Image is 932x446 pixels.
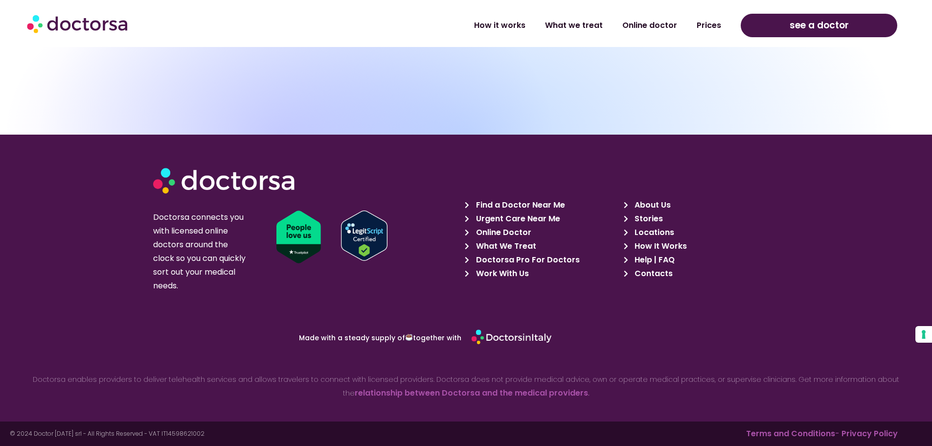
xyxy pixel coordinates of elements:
[915,326,932,343] button: Your consent preferences for tracking technologies
[465,226,618,239] a: Online Doctor
[465,198,618,212] a: Find a Doctor Near Me
[632,267,673,281] span: Contacts
[474,239,536,253] span: What We Treat
[474,212,560,226] span: Urgent Care Near Me
[624,226,777,239] a: Locations
[624,239,777,253] a: How It Works
[624,253,777,267] a: Help | FAQ
[474,253,580,267] span: Doctorsa Pro For Doctors
[841,428,898,439] a: Privacy Policy
[746,428,835,439] a: Terms and Conditions
[465,267,618,281] a: Work With Us
[741,14,897,37] a: see a doctor
[464,14,535,37] a: How it works
[465,212,618,226] a: Urgent Care Near Me
[341,211,472,261] a: Verify LegitScript Approval for www.doctorsa.com
[465,253,618,267] a: Doctorsa Pro For Doctors
[624,198,777,212] a: About Us
[341,211,387,261] img: Verify Approval for www.doctorsa.com
[474,267,529,281] span: Work With Us
[33,373,900,400] p: Doctorsa enables providers to deliver telehealth services and allows travelers to connect with li...
[613,14,687,37] a: Online doctor
[687,14,731,37] a: Prices
[632,212,663,226] span: Stories
[632,198,671,212] span: About Us
[746,428,840,439] span: -
[203,334,461,341] p: Made with a steady supply of together with
[632,253,675,267] span: Help | FAQ
[153,211,250,293] p: Doctorsa connects you with licensed online doctors around the clock so you can quickly sort out y...
[632,239,687,253] span: How It Works
[474,226,531,239] span: Online Doctor
[10,431,466,437] p: © 2024 Doctor [DATE] srl - All Rights Reserved - VAT IT14598621002
[632,226,674,239] span: Locations
[474,198,565,212] span: Find a Doctor Near Me
[465,239,618,253] a: What We Treat
[624,267,777,281] a: Contacts
[588,388,590,398] strong: .
[241,14,731,37] nav: Menu
[406,334,412,341] img: ☕
[790,18,849,33] span: see a doctor
[355,387,588,399] a: relationship between Doctorsa and the medical providers
[624,212,777,226] a: Stories
[535,14,613,37] a: What we treat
